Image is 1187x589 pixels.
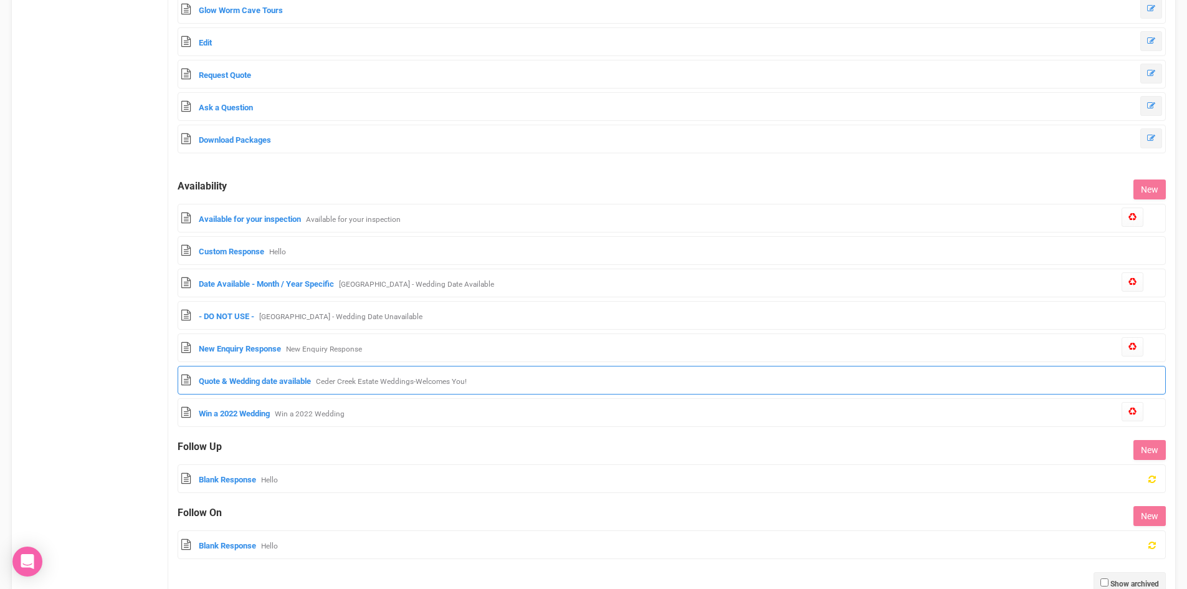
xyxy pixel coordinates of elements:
legend: Availability [178,180,227,194]
a: New Enquiry Response [199,344,281,353]
a: Date Available - Month / Year Specific [199,279,334,289]
a: - DO NOT USE - [199,312,254,321]
a: Ask a Question [199,103,253,112]
legend: Follow On [178,506,222,520]
button: New [1133,506,1166,526]
div: Open Intercom Messenger [12,547,42,577]
a: Download Packages [199,135,271,145]
a: Blank Response [199,541,256,550]
button: New [1133,440,1166,460]
small: Hello [261,476,278,484]
small: Ceder Creek Estate Weddings-Welcomes You! [316,377,467,386]
a: Blank Response [199,475,256,484]
button: New [1133,180,1166,199]
small: Hello [269,247,286,256]
legend: Follow Up [178,440,222,454]
a: Quote & Wedding date available [199,376,311,386]
a: Edit [199,38,212,47]
a: Glow Worm Cave Tours [199,6,283,15]
small: [GEOGRAPHIC_DATA] - Wedding Date Unavailable [259,312,422,321]
a: Custom Response [199,247,264,256]
small: Win a 2022 Wedding [275,409,345,418]
small: Available for your inspection [306,215,401,224]
small: Hello [261,542,278,550]
small: [GEOGRAPHIC_DATA] - Wedding Date Available [339,280,494,289]
a: Request Quote [199,70,251,80]
small: New Enquiry Response [286,345,362,353]
a: Available for your inspection [199,214,301,224]
a: Win a 2022 Wedding [199,409,270,418]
